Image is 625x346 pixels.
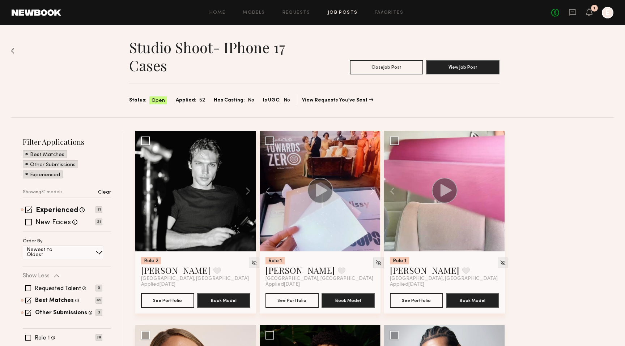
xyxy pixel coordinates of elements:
a: Requests [282,10,310,15]
a: Job Posts [328,10,358,15]
label: Other Submissions [35,310,87,316]
span: Open [152,97,165,104]
a: Book Model [322,297,375,303]
img: Unhide Model [251,260,257,266]
a: [PERSON_NAME] [141,264,211,276]
a: Models [243,10,265,15]
img: Unhide Model [500,260,506,266]
p: Experienced [30,173,60,178]
div: Applied [DATE] [390,282,499,287]
div: Applied [DATE] [265,282,375,287]
span: Is UGC: [263,96,281,104]
label: Role 1 [35,335,50,341]
div: Applied [DATE] [141,282,250,287]
button: See Portfolio [265,293,319,308]
p: 49 [95,297,102,304]
span: Applied: [176,96,196,104]
p: Newest to Oldest [27,247,70,258]
span: No [248,96,254,104]
label: Best Matches [35,298,74,304]
label: New Faces [35,219,71,226]
button: CloseJob Post [350,60,423,74]
a: [PERSON_NAME] [390,264,459,276]
div: Role 1 [390,257,409,264]
button: Book Model [322,293,375,308]
span: 52 [199,96,205,104]
p: 21 [95,219,102,225]
a: Home [209,10,226,15]
p: Best Matches [30,152,64,157]
label: Requested Talent [35,286,81,291]
span: Has Casting: [214,96,245,104]
a: [PERSON_NAME] [265,264,335,276]
a: Book Model [197,297,250,303]
a: Book Model [446,297,499,303]
span: Status: [129,96,146,104]
p: Showing 31 models [23,190,63,195]
button: See Portfolio [141,293,194,308]
span: [GEOGRAPHIC_DATA], [GEOGRAPHIC_DATA] [141,276,249,282]
div: Role 2 [141,257,161,264]
h1: Studio Shoot- iPhone 17 cases [129,38,314,74]
p: 3 [95,309,102,316]
span: [GEOGRAPHIC_DATA], [GEOGRAPHIC_DATA] [265,276,373,282]
p: Clear [98,190,111,195]
button: Book Model [197,293,250,308]
a: E [602,7,613,18]
button: See Portfolio [390,293,443,308]
img: Unhide Model [375,260,382,266]
span: [GEOGRAPHIC_DATA], [GEOGRAPHIC_DATA] [390,276,498,282]
label: Experienced [36,207,78,214]
p: 38 [95,334,102,341]
button: Book Model [446,293,499,308]
p: Order By [23,239,43,244]
div: 1 [594,7,595,10]
h2: Filter Applications [23,137,111,147]
div: Role 1 [265,257,285,264]
p: Other Submissions [30,163,76,168]
a: View Requests You’ve Sent [302,98,373,103]
p: Show Less [23,273,50,279]
p: 0 [95,285,102,291]
p: 31 [95,206,102,213]
img: Back to previous page [11,48,14,54]
span: No [284,96,290,104]
a: Favorites [375,10,403,15]
button: View Job Post [426,60,499,74]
